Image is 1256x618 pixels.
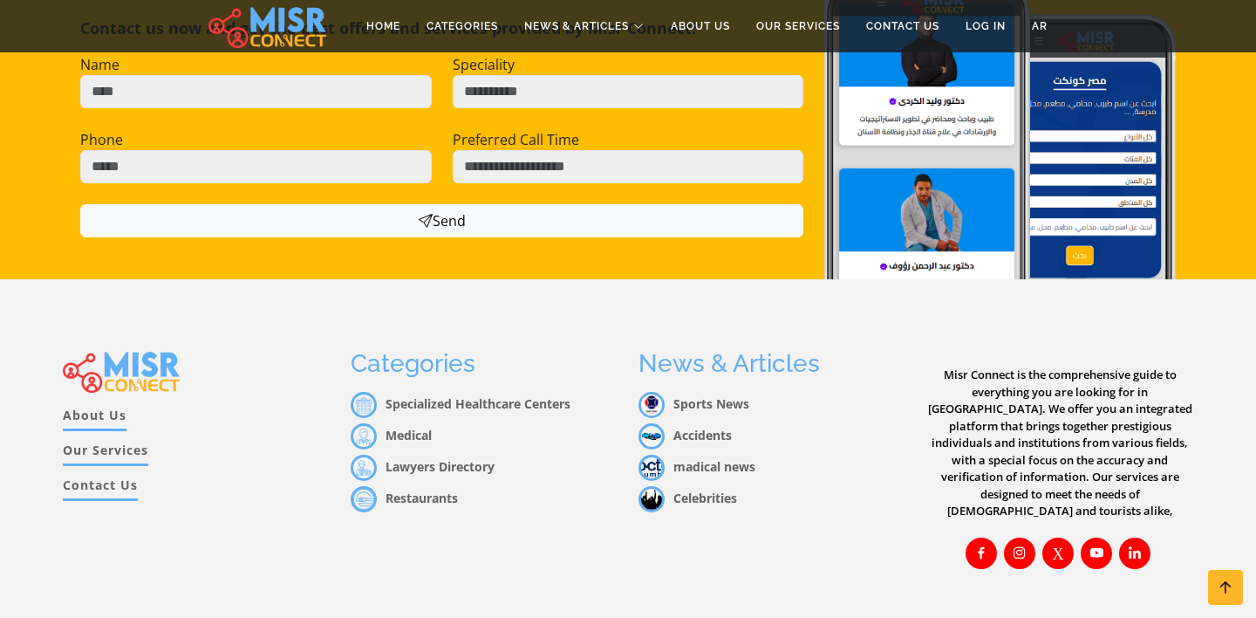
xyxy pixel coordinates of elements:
img: مراكز الرعاية الصحية المتخصصة [351,392,377,418]
a: Our Services [743,10,853,43]
img: مطاعم [351,486,377,512]
a: Sports News [638,395,749,412]
a: Lawyers Directory [351,458,495,475]
a: Log in [952,10,1019,43]
img: main.misr_connect [63,349,180,393]
img: Celebrities [638,486,665,512]
img: محاماه و قانون [351,455,377,481]
a: AR [1019,10,1061,43]
a: About Us [63,406,126,431]
a: Home [353,10,413,43]
a: Contact Us [853,10,952,43]
label: Speciality [453,54,515,75]
label: Phone [80,129,123,150]
img: main.misr_connect [208,4,325,48]
a: Specialized Healthcare Centers [351,395,570,412]
label: Name [80,54,119,75]
img: Accidents [638,423,665,450]
span: News & Articles [524,18,629,34]
a: Restaurants [351,490,458,506]
h3: Categories [351,349,618,379]
img: Sports News [638,392,665,418]
a: News & Articles [511,10,658,43]
a: Medical [351,427,432,443]
p: Misr Connect is the comprehensive guide to everything you are looking for in [GEOGRAPHIC_DATA]. W... [926,367,1193,520]
button: Send [80,204,803,237]
a: X [1042,538,1074,569]
h3: News & Articles [638,349,905,379]
label: Preferred Call Time [453,129,579,150]
a: About Us [658,10,743,43]
img: madical news [638,455,665,481]
img: أطباء [351,423,377,450]
a: Accidents [638,427,732,443]
a: Our Services [63,441,148,466]
i: X [1053,545,1064,560]
a: Celebrities [638,490,737,506]
a: madical news [638,458,755,475]
a: Contact Us [63,476,138,501]
a: Categories [413,10,511,43]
